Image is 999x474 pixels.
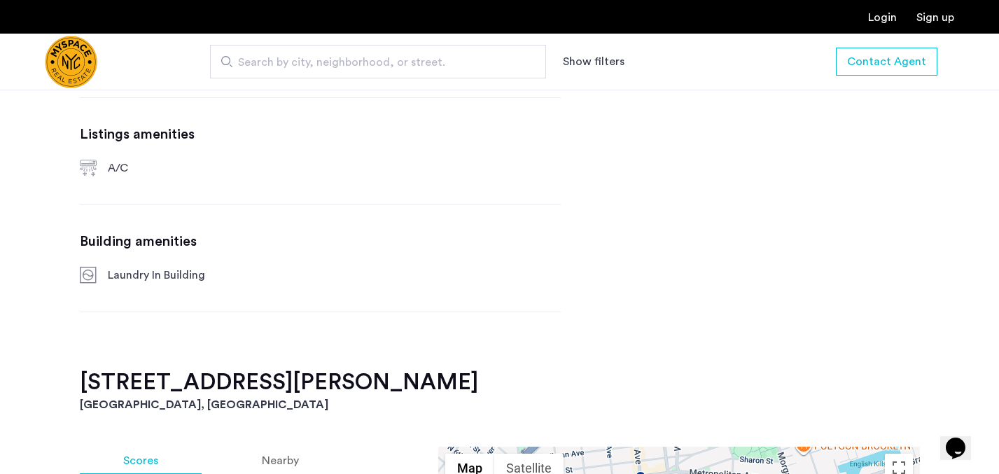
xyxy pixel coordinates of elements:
[45,36,97,88] img: logo
[123,455,158,466] span: Scores
[563,53,624,70] button: Show or hide filters
[847,53,926,70] span: Contact Agent
[868,12,897,23] a: Login
[238,54,507,71] span: Search by city, neighborhood, or street.
[262,455,299,466] span: Nearby
[80,396,920,413] h3: [GEOGRAPHIC_DATA], [GEOGRAPHIC_DATA]
[940,418,985,460] iframe: chat widget
[210,45,546,78] input: Apartment Search
[108,160,225,176] div: A/C
[45,36,97,88] a: Cazamio Logo
[80,368,920,396] h2: [STREET_ADDRESS][PERSON_NAME]
[80,233,561,250] h3: Building amenities
[80,126,561,143] h3: Listings amenities
[108,267,225,284] div: Laundry In Building
[836,48,937,76] button: button
[916,12,954,23] a: Registration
